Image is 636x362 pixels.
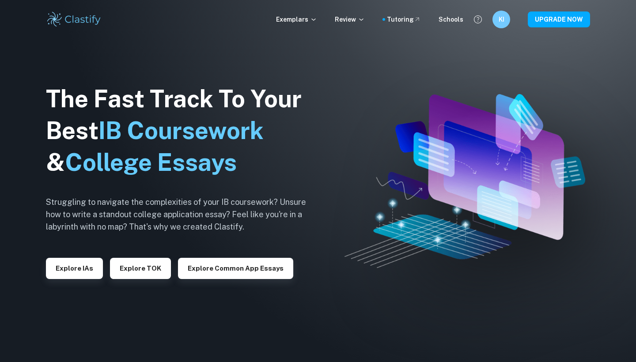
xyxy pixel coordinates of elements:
h1: The Fast Track To Your Best & [46,83,320,178]
a: Schools [439,15,463,24]
span: College Essays [65,148,237,176]
button: Explore Common App essays [178,258,293,279]
p: Exemplars [276,15,317,24]
a: Explore Common App essays [178,264,293,272]
button: Help and Feedback [470,12,485,27]
img: Clastify logo [46,11,102,28]
a: Explore IAs [46,264,103,272]
a: Tutoring [387,15,421,24]
p: Review [335,15,365,24]
button: KI [492,11,510,28]
button: UPGRADE NOW [528,11,590,27]
span: IB Coursework [98,117,264,144]
h6: KI [496,15,507,24]
h6: Struggling to navigate the complexities of your IB coursework? Unsure how to write a standout col... [46,196,320,233]
button: Explore TOK [110,258,171,279]
a: Explore TOK [110,264,171,272]
img: Clastify hero [344,94,585,268]
button: Explore IAs [46,258,103,279]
